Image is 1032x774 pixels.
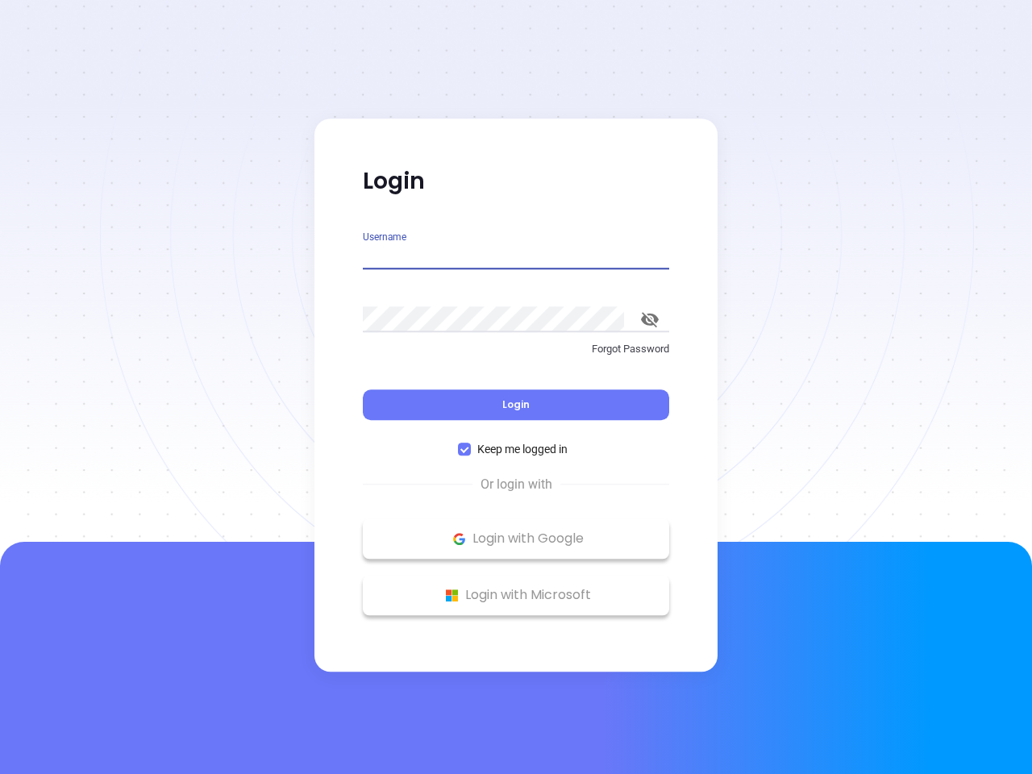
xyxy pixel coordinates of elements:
[363,575,669,615] button: Microsoft Logo Login with Microsoft
[363,341,669,357] p: Forgot Password
[363,518,669,559] button: Google Logo Login with Google
[449,529,469,549] img: Google Logo
[472,475,560,494] span: Or login with
[471,440,574,458] span: Keep me logged in
[371,526,661,551] p: Login with Google
[502,397,530,411] span: Login
[363,341,669,370] a: Forgot Password
[630,300,669,339] button: toggle password visibility
[363,389,669,420] button: Login
[371,583,661,607] p: Login with Microsoft
[363,232,406,242] label: Username
[363,167,669,196] p: Login
[442,585,462,605] img: Microsoft Logo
